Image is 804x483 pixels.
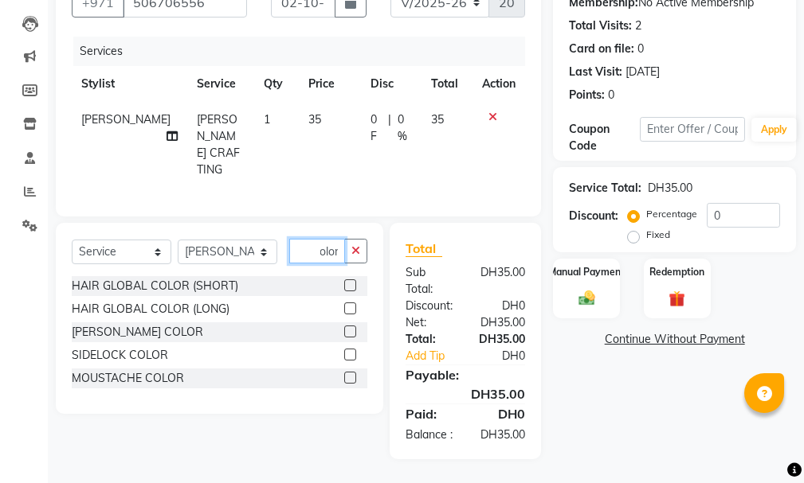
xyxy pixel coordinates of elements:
div: Service Total: [569,180,641,197]
div: SIDELOCK COLOR [72,347,168,364]
div: Payable: [394,365,537,384]
input: Search or Scan [289,239,345,263]
span: 0 F [371,111,382,145]
div: [DATE] [626,64,660,80]
span: | [388,111,391,145]
div: HAIR GLOBAL COLOR (LONG) [72,301,229,317]
th: Total [422,66,473,102]
div: Discount: [394,298,465,314]
div: HAIR GLOBAL COLOR (SHORT) [72,278,238,294]
div: 2 [635,18,641,34]
div: DH35.00 [465,314,537,331]
label: Percentage [646,207,697,221]
label: Manual Payment [548,265,625,279]
span: 35 [431,112,444,127]
div: DH35.00 [465,264,537,298]
div: DH0 [465,404,537,423]
div: DH35.00 [648,180,692,197]
input: Enter Offer / Coupon Code [640,117,745,142]
div: Net: [394,314,465,331]
th: Action [473,66,525,102]
span: [PERSON_NAME] CRAFTING [197,112,240,177]
th: Qty [254,66,299,102]
div: Last Visit: [569,64,622,80]
div: DH0 [465,298,537,314]
th: Disc [361,66,422,102]
label: Redemption [649,265,704,279]
span: 1 [264,112,270,127]
th: Stylist [72,66,187,102]
div: 0 [608,87,614,103]
div: Paid: [394,404,465,423]
a: Continue Without Payment [556,331,793,348]
div: Total Visits: [569,18,632,34]
div: Card on file: [569,41,634,57]
span: 0 % [398,111,412,145]
div: Sub Total: [394,264,465,298]
div: Discount: [569,208,618,224]
span: Total [406,240,442,257]
div: Services [73,37,537,66]
span: [PERSON_NAME] [81,112,171,127]
div: Total: [394,331,465,348]
span: 35 [308,112,321,127]
th: Price [299,66,361,102]
th: Service [187,66,254,102]
img: _gift.svg [664,289,690,309]
img: _cash.svg [574,289,600,307]
a: Add Tip [394,348,477,364]
div: Balance : [394,427,465,443]
button: Apply [751,118,797,142]
div: DH35.00 [465,427,537,443]
div: Coupon Code [569,121,639,154]
div: DH35.00 [465,331,537,348]
div: DH0 [477,348,537,364]
div: 0 [637,41,644,57]
div: MOUSTACHE COLOR [72,370,184,387]
div: DH35.00 [394,384,537,403]
div: [PERSON_NAME] COLOR [72,324,203,341]
label: Fixed [646,228,670,242]
div: Points: [569,87,605,103]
